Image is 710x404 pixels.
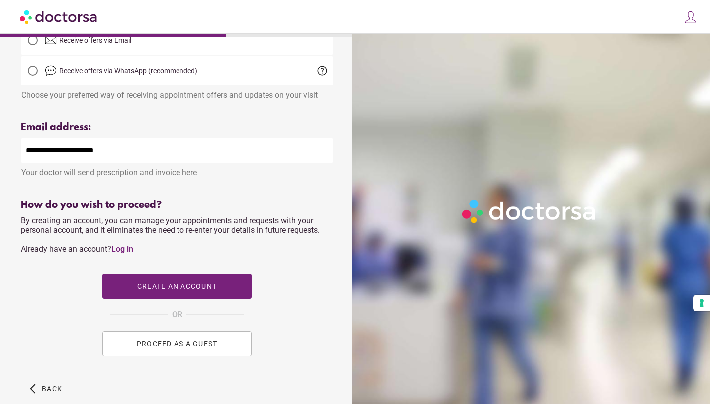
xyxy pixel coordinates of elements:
[26,376,66,401] button: arrow_back_ios Back
[316,65,328,77] span: help
[21,122,333,133] div: Email address:
[59,36,131,44] span: Receive offers via Email
[21,200,333,211] div: How do you wish to proceed?
[102,331,252,356] button: PROCEED AS A GUEST
[693,295,710,311] button: Your consent preferences for tracking technologies
[111,244,133,254] a: Log in
[20,5,98,28] img: Doctorsa.com
[21,163,333,177] div: Your doctor will send prescription and invoice here
[684,10,698,24] img: icons8-customer-100.png
[137,340,218,348] span: PROCEED AS A GUEST
[45,65,57,77] img: chat
[172,308,182,321] span: OR
[102,274,252,299] button: Create an account
[21,216,320,254] span: By creating an account, you can manage your appointments and requests with your personal account,...
[21,85,333,100] div: Choose your preferred way of receiving appointment offers and updates on your visit
[137,282,217,290] span: Create an account
[42,385,62,393] span: Back
[458,196,601,227] img: Logo-Doctorsa-trans-White-partial-flat.png
[45,34,57,46] img: email
[59,67,197,75] span: Receive offers via WhatsApp (recommended)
